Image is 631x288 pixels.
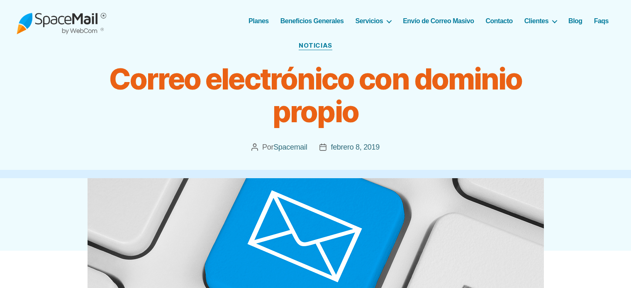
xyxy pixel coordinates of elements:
h1: Correo electrónico con dominio propio [108,63,523,128]
a: Planes [249,17,269,25]
a: febrero 8, 2019 [331,143,380,151]
a: Envío de Correo Masivo [403,17,474,25]
a: Contacto [485,17,512,25]
a: Beneficios Generales [280,17,344,25]
a: Noticias [299,42,332,50]
a: Clientes [524,17,557,25]
span: Por [262,141,307,153]
img: Spacemail [17,7,106,34]
nav: Horizontal [253,17,614,25]
a: Spacemail [273,143,307,151]
a: Servicios [356,17,392,25]
a: Blog [568,17,582,25]
a: Faqs [594,17,609,25]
